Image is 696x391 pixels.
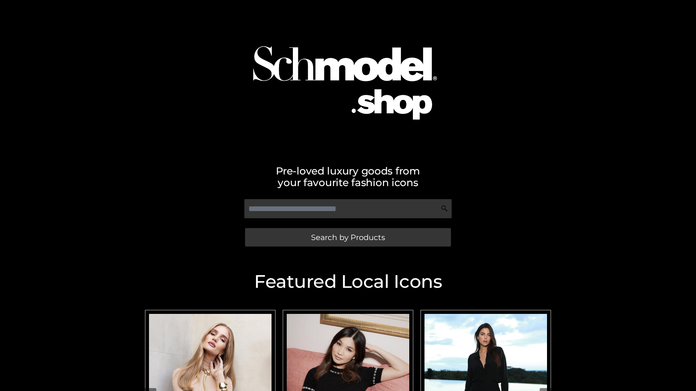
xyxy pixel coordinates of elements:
h2: Pre-loved luxury goods from your favourite fashion icons [141,165,555,188]
h2: Featured Local Icons​ [141,273,555,291]
span: Search by Products [311,234,385,241]
img: Search Icon [441,205,448,212]
a: Search by Products [245,228,451,247]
